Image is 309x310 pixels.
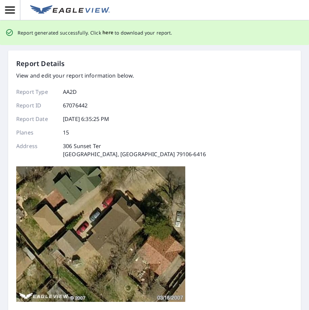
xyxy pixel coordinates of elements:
[26,1,114,19] a: EV Logo
[16,59,65,69] p: Report Details
[102,28,114,37] button: here
[18,28,172,37] p: Report generated successfully. Click to download your report.
[16,128,57,137] p: Planes
[30,5,110,15] img: EV Logo
[63,142,206,158] p: 306 Sunset Ter [GEOGRAPHIC_DATA], [GEOGRAPHIC_DATA] 79106-6416
[63,88,77,96] p: AA2D
[16,142,57,158] p: Address
[16,101,57,109] p: Report ID
[63,128,69,137] p: 15
[63,115,110,123] p: [DATE] 6:35:25 PM
[16,71,206,80] p: View and edit your report information below.
[16,115,57,123] p: Report Date
[16,166,185,302] img: Top image
[63,101,88,109] p: 67076442
[16,88,57,96] p: Report Type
